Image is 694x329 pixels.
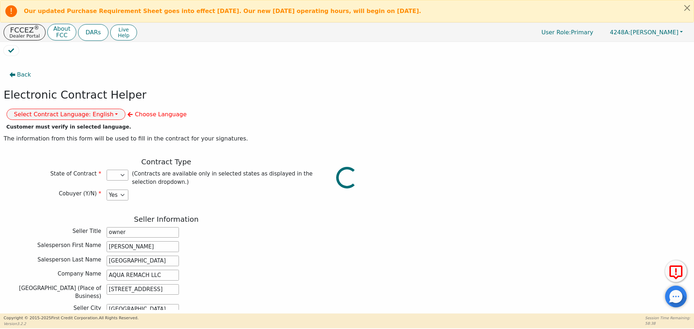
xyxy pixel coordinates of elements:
button: 4248A:[PERSON_NAME] [602,27,690,38]
p: Session Time Remaining: [645,315,690,321]
p: Version 3.2.2 [4,321,138,326]
button: LiveHelp [110,25,137,40]
span: Help [118,33,129,38]
span: Live [118,27,129,33]
p: 58:38 [645,321,690,326]
a: User Role:Primary [534,25,600,39]
span: [PERSON_NAME] [610,29,678,36]
button: Report Error to FCC [665,260,687,282]
p: Primary [534,25,600,39]
p: Dealer Portal [9,34,40,38]
button: Close alert [681,0,694,15]
button: FCCEZ®Dealer Portal [4,24,46,40]
p: FCCEZ [9,26,40,34]
button: DARs [78,24,108,41]
sup: ® [34,25,39,31]
p: About [53,26,70,32]
b: Our updated Purchase Requirement Sheet goes into effect [DATE]. Our new [DATE] operating hours, w... [24,8,421,14]
p: FCC [53,33,70,38]
p: Copyright © 2015- 2025 First Credit Corporation. [4,315,138,321]
span: 4248A: [610,29,630,36]
span: User Role : [541,29,571,36]
span: All Rights Reserved. [99,316,138,320]
button: AboutFCC [47,24,76,41]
